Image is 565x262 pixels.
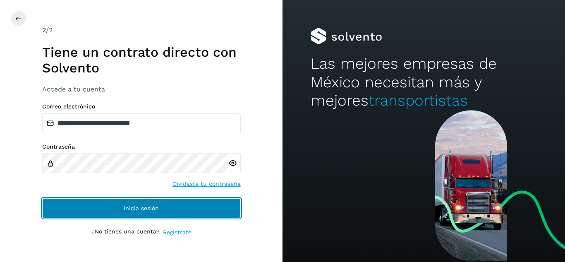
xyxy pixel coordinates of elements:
[42,103,241,110] label: Correo electrónico
[163,228,192,237] a: Regístrate
[42,143,241,150] label: Contraseña
[369,91,468,109] span: transportistas
[172,180,241,188] a: Olvidaste tu contraseña
[42,26,46,34] span: 2
[124,205,159,211] span: Inicia sesión
[91,228,160,237] p: ¿No tienes una cuenta?
[42,85,241,93] h3: Accede a tu cuenta
[311,55,536,110] h2: Las mejores empresas de México necesitan más y mejores
[42,198,241,218] button: Inicia sesión
[42,44,241,76] h1: Tiene un contrato directo con Solvento
[42,25,241,35] div: /2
